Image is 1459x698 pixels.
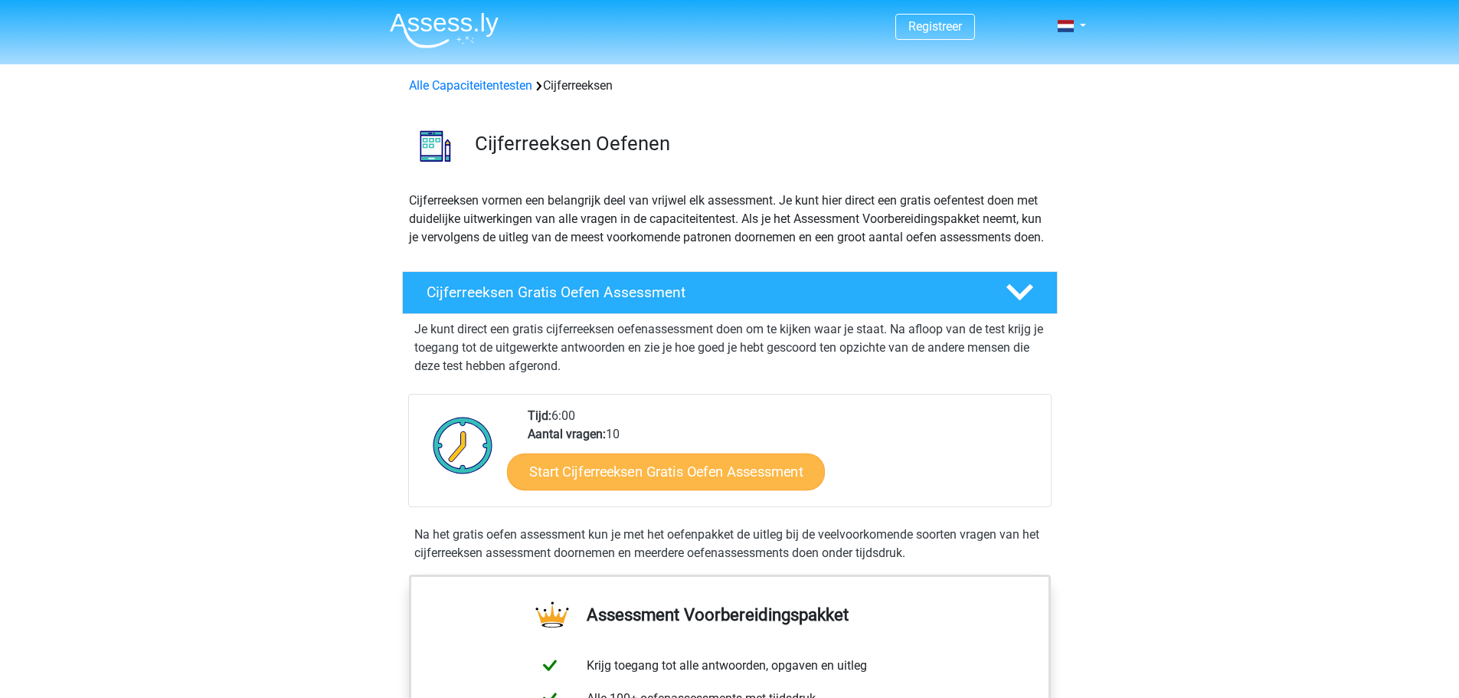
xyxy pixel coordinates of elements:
[409,78,532,93] a: Alle Capaciteitentesten
[403,113,468,179] img: cijferreeksen
[396,271,1064,314] a: Cijferreeksen Gratis Oefen Assessment
[390,12,499,48] img: Assessly
[528,408,551,423] b: Tijd:
[408,526,1052,562] div: Na het gratis oefen assessment kun je met het oefenpakket de uitleg bij de veelvoorkomende soorte...
[427,283,981,301] h4: Cijferreeksen Gratis Oefen Assessment
[516,407,1050,506] div: 6:00 10
[403,77,1057,95] div: Cijferreeksen
[507,453,825,490] a: Start Cijferreeksen Gratis Oefen Assessment
[908,19,962,34] a: Registreer
[528,427,606,441] b: Aantal vragen:
[414,320,1045,375] p: Je kunt direct een gratis cijferreeksen oefenassessment doen om te kijken waar je staat. Na afloo...
[424,407,502,483] img: Klok
[409,192,1051,247] p: Cijferreeksen vormen een belangrijk deel van vrijwel elk assessment. Je kunt hier direct een grat...
[475,132,1045,156] h3: Cijferreeksen Oefenen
